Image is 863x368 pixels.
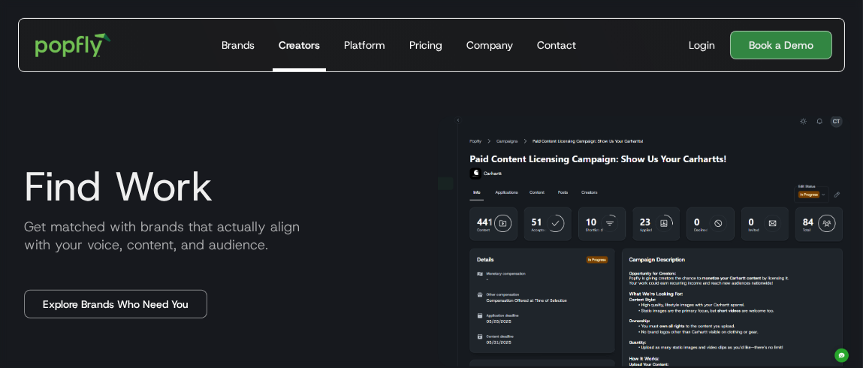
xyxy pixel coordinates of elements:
a: Contact [531,19,582,71]
a: Login [683,38,721,53]
p: Get matched with brands that actually align with your voice, content, and audience. [12,218,426,254]
a: Company [460,19,519,71]
div: Creators [279,38,320,53]
a: Book a Demo [730,31,832,59]
a: Creators [273,19,326,71]
div: Login [689,38,715,53]
div: Platform [344,38,385,53]
div: Contact [537,38,576,53]
a: home [25,23,122,68]
div: Pricing [409,38,442,53]
a: Explore Brands Who Need You [24,290,207,318]
div: Brands [222,38,255,53]
div: Company [466,38,513,53]
a: Pricing [403,19,448,71]
a: Brands [216,19,261,71]
a: Platform [338,19,391,71]
h3: Find Work [12,164,426,209]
